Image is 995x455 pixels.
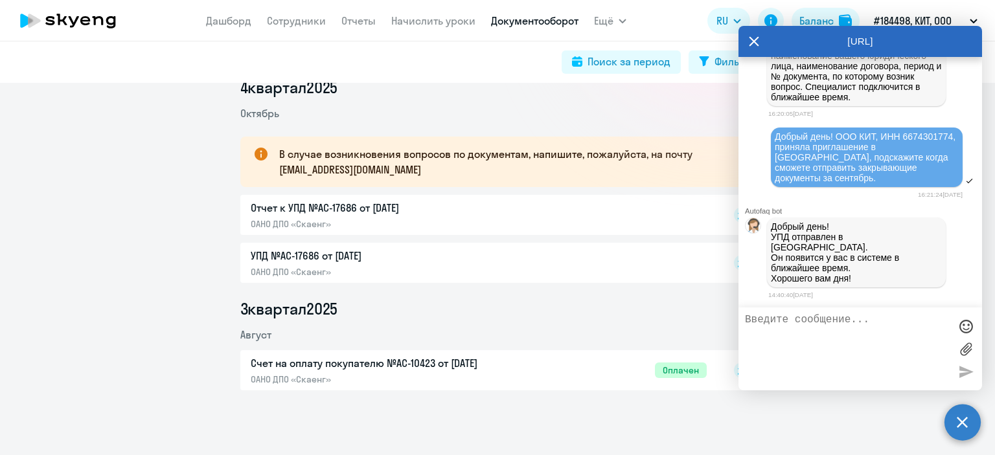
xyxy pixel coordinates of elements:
a: УПД №AC-17686 от [DATE]ОАНО ДПО «Скаенг» [251,248,707,278]
a: Счет на оплату покупателю №AC-10423 от [DATE]ОАНО ДПО «Скаенг»Оплачен [251,355,707,385]
time: 14:40:40[DATE] [768,291,813,298]
div: Поиск за период [588,54,670,69]
p: ОАНО ДПО «Скаенг» [251,373,523,385]
img: balance [839,14,852,27]
li: 3 квартал 2025 [240,298,765,319]
li: 4 квартал 2025 [240,77,765,98]
span: Октябрь [240,107,279,120]
span: Сформулируйте, пожалуйста, запрос. Дополнительно укажите, пжл., наименование вашего юридического ... [771,30,944,102]
p: Отчет к УПД №AC-17686 от [DATE] [251,200,523,216]
button: Поиск за период [562,50,681,74]
button: RU [707,8,750,34]
a: Отчет к УПД №AC-17686 от [DATE]ОАНО ДПО «Скаенг» [251,200,707,230]
p: #184498, КИТ, ООО [874,13,952,28]
time: 16:20:05[DATE] [768,110,813,117]
a: Начислить уроки [391,14,475,27]
button: Фильтр [689,50,760,74]
div: Баланс [799,13,834,28]
time: 16:21:24[DATE] [918,191,963,198]
img: bot avatar [746,218,762,237]
span: Оплачен [655,362,707,378]
button: Балансbalance [792,8,860,34]
p: ОАНО ДПО «Скаенг» [251,266,523,278]
div: Фильтр [715,54,749,69]
span: Ещё [594,13,613,28]
a: Сотрудники [267,14,326,27]
div: Autofaq bot [745,207,982,215]
p: Добрый день! УПД отправлен в [GEOGRAPHIC_DATA]. Он появится у вас в системе в ближайшее время. Хо... [771,221,942,283]
p: УПД №AC-17686 от [DATE] [251,248,523,263]
a: Документооборот [491,14,578,27]
span: Август [240,328,271,341]
a: Дашборд [206,14,251,27]
p: Счет на оплату покупателю №AC-10423 от [DATE] [251,355,523,371]
span: RU [716,13,728,28]
p: В случае возникновения вопросов по документам, напишите, пожалуйста, на почту [EMAIL_ADDRESS][DOM... [279,146,742,177]
button: Ещё [594,8,626,34]
a: Отчеты [341,14,376,27]
span: Добрый день! ООО КИТ, ИНН 6674301774, приняла приглашение в [GEOGRAPHIC_DATA], подскажите когда с... [775,131,958,183]
p: ОАНО ДПО «Скаенг» [251,218,523,230]
button: #184498, КИТ, ООО [867,5,984,36]
label: Лимит 10 файлов [956,339,976,359]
